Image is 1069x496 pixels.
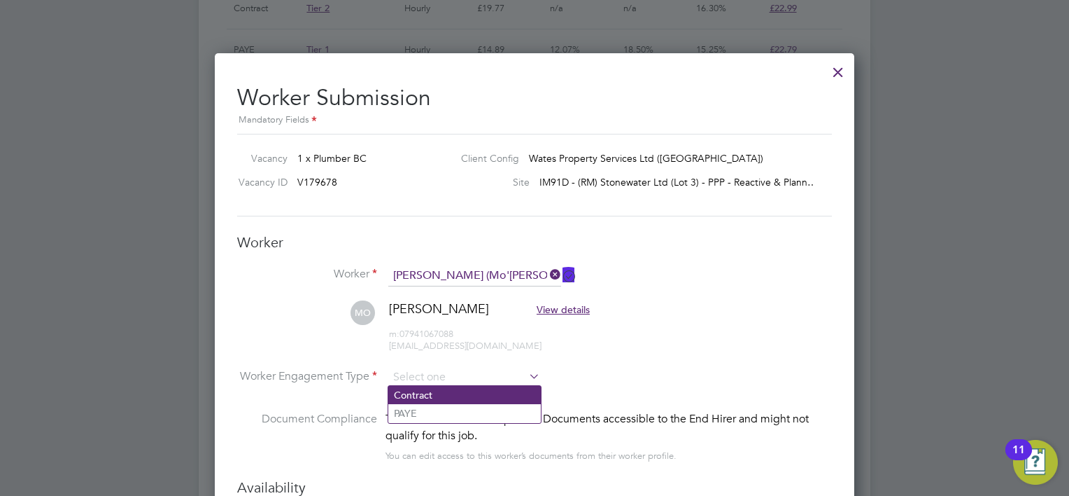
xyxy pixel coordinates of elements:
[237,113,832,128] div: Mandatory Fields
[388,404,541,422] li: PAYE
[237,233,832,252] h3: Worker
[450,176,530,188] label: Site
[351,301,375,325] span: MO
[1013,440,1058,485] button: Open Resource Center, 11 new notifications
[388,266,561,287] input: Search for...
[450,152,519,165] label: Client Config
[1012,450,1025,468] div: 11
[389,328,453,340] span: 07941067088
[539,176,817,188] span: IM91D - (RM) Stonewater Ltd (Lot 3) - PPP - Reactive & Plann…
[389,340,541,352] span: [EMAIL_ADDRESS][DOMAIN_NAME]
[232,176,288,188] label: Vacancy ID
[385,448,677,464] div: You can edit access to this worker’s documents from their worker profile.
[537,303,590,316] span: View details
[385,411,832,444] div: This worker has no Compliance Documents accessible to the End Hirer and might not qualify for thi...
[388,367,540,388] input: Select one
[232,152,288,165] label: Vacancy
[297,176,337,188] span: V179678
[237,73,832,128] h2: Worker Submission
[237,267,377,282] label: Worker
[237,369,377,384] label: Worker Engagement Type
[529,152,763,165] span: Wates Property Services Ltd ([GEOGRAPHIC_DATA])
[297,152,367,165] span: 1 x Plumber BC
[389,328,399,340] span: m:
[388,386,541,404] li: Contract
[389,301,489,317] span: [PERSON_NAME]
[237,411,377,462] label: Document Compliance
